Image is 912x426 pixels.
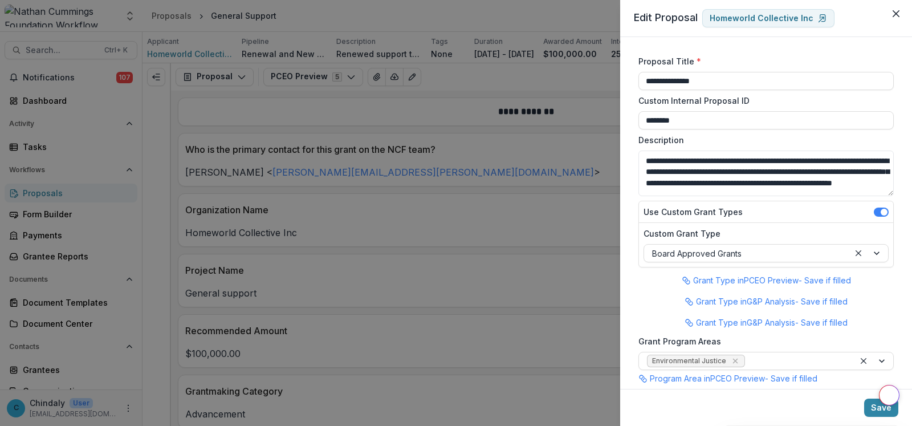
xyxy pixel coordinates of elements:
[693,274,851,286] p: Grant Type in PCEO Preview - Save if filled
[652,357,726,365] span: Environmental Justice
[644,206,743,218] label: Use Custom Grant Types
[638,335,887,347] label: Grant Program Areas
[650,387,855,399] p: Foundation Program Area in G&P Analysis - Save if filled
[852,246,865,260] div: Clear selected options
[696,317,848,328] p: Grant Type in G&P Analysis - Save if filled
[638,134,887,146] label: Description
[857,354,870,368] div: Clear selected options
[864,399,898,417] button: Save
[634,11,698,23] span: Edit Proposal
[702,9,834,27] a: Homeworld Collective Inc
[730,355,741,367] div: Remove Environmental Justice
[887,5,905,23] button: Close
[650,372,817,384] p: Program Area in PCEO Preview - Save if filled
[638,55,887,67] label: Proposal Title
[638,95,887,107] label: Custom Internal Proposal ID
[710,14,813,23] p: Homeworld Collective Inc
[696,295,848,307] p: Grant Type in G&P Analysis - Save if filled
[644,228,882,240] label: Custom Grant Type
